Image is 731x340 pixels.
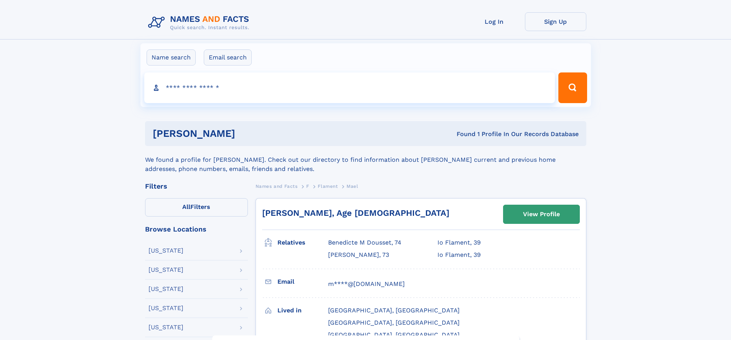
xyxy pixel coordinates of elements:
[144,72,555,103] input: search input
[318,184,338,189] span: Flament
[523,205,560,223] div: View Profile
[306,184,309,189] span: F
[328,251,389,259] a: [PERSON_NAME], 73
[145,12,256,33] img: Logo Names and Facts
[149,248,183,254] div: [US_STATE]
[145,198,248,217] label: Filters
[256,181,298,191] a: Names and Facts
[277,236,328,249] h3: Relatives
[262,208,449,218] a: [PERSON_NAME], Age [DEMOGRAPHIC_DATA]
[437,238,481,247] a: Io Flament, 39
[145,226,248,233] div: Browse Locations
[558,72,587,103] button: Search Button
[346,130,579,138] div: Found 1 Profile In Our Records Database
[277,304,328,317] h3: Lived in
[153,129,346,138] h1: [PERSON_NAME]
[464,12,525,31] a: Log In
[145,183,248,190] div: Filters
[328,238,401,247] a: Benedicte M Dousset, 74
[277,275,328,288] h3: Email
[525,12,586,31] a: Sign Up
[149,324,183,330] div: [US_STATE]
[204,49,252,66] label: Email search
[328,307,460,314] span: [GEOGRAPHIC_DATA], [GEOGRAPHIC_DATA]
[328,331,460,338] span: [GEOGRAPHIC_DATA], [GEOGRAPHIC_DATA]
[437,251,481,259] a: Io Flament, 39
[318,181,338,191] a: Flament
[149,305,183,311] div: [US_STATE]
[182,203,190,210] span: All
[503,205,579,223] a: View Profile
[347,184,358,189] span: Mael
[149,267,183,273] div: [US_STATE]
[328,319,460,326] span: [GEOGRAPHIC_DATA], [GEOGRAPHIC_DATA]
[147,49,196,66] label: Name search
[306,181,309,191] a: F
[149,286,183,292] div: [US_STATE]
[145,146,586,174] div: We found a profile for [PERSON_NAME]. Check out our directory to find information about [PERSON_N...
